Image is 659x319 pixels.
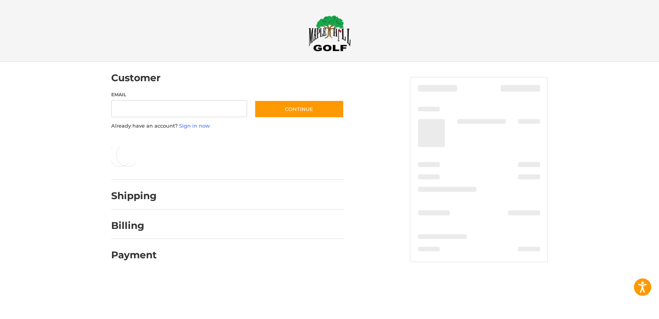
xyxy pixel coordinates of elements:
h2: Billing [111,220,156,232]
label: Email [111,91,247,98]
img: Maple Hill Golf [308,15,351,51]
h2: Payment [111,249,157,261]
iframe: Gorgias live chat messenger [8,286,92,311]
button: Continue [254,100,344,118]
a: Sign in now [179,123,210,129]
p: Already have an account? [111,122,344,130]
h2: Customer [111,72,161,84]
h2: Shipping [111,190,157,202]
